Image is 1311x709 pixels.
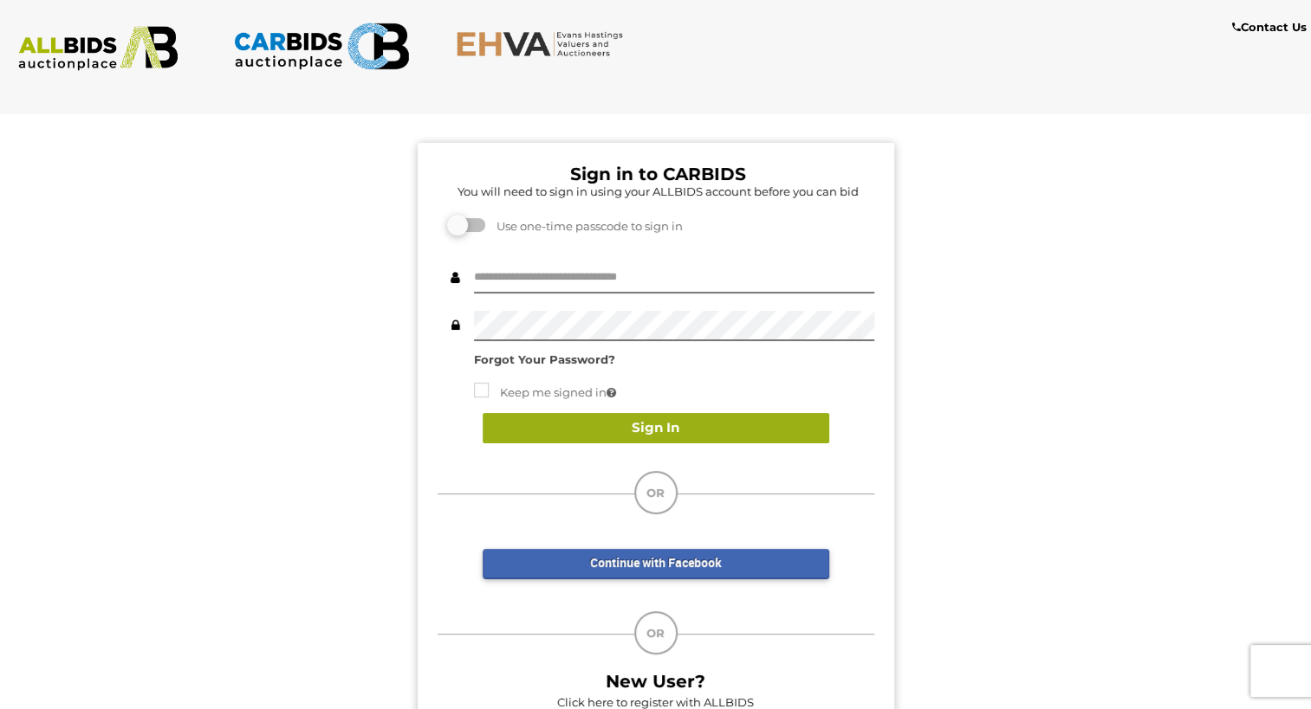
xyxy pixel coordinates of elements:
label: Keep me signed in [474,383,616,403]
h5: You will need to sign in using your ALLBIDS account before you can bid [442,185,874,197]
button: Sign In [483,413,829,443]
a: Contact Us [1232,17,1311,37]
a: Click here to register with ALLBIDS [557,695,754,709]
b: Contact Us [1232,20,1307,34]
a: Forgot Your Password? [474,352,615,366]
img: ALLBIDS.com.au [10,26,186,71]
b: New User? [606,671,705,692]
img: EHVA.com.au [456,30,633,57]
img: CARBIDS.com.au [233,17,410,75]
span: Use one-time passcode to sign in [488,219,683,233]
a: Continue with Facebook [483,549,829,579]
div: OR [634,611,678,654]
b: Sign in to CARBIDS [570,164,746,184]
div: OR [634,471,678,514]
